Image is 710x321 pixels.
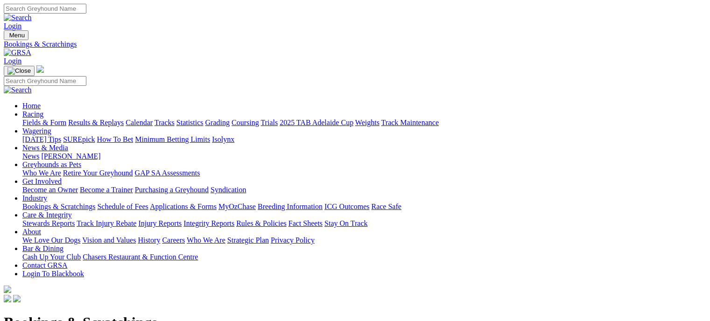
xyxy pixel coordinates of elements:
[22,177,62,185] a: Get Involved
[162,236,185,244] a: Careers
[280,119,353,126] a: 2025 TAB Adelaide Cup
[97,135,134,143] a: How To Bet
[7,67,31,75] img: Close
[22,228,41,236] a: About
[236,219,287,227] a: Rules & Policies
[135,169,200,177] a: GAP SA Assessments
[227,236,269,244] a: Strategic Plan
[36,65,44,73] img: logo-grsa-white.png
[4,66,35,76] button: Toggle navigation
[138,236,160,244] a: History
[381,119,439,126] a: Track Maintenance
[155,119,175,126] a: Tracks
[4,22,21,30] a: Login
[288,219,323,227] a: Fact Sheets
[22,211,72,219] a: Care & Integrity
[22,119,66,126] a: Fields & Form
[135,135,210,143] a: Minimum Betting Limits
[176,119,204,126] a: Statistics
[22,186,706,194] div: Get Involved
[22,236,706,244] div: About
[63,135,95,143] a: SUREpick
[22,144,68,152] a: News & Media
[4,14,32,22] img: Search
[4,40,706,49] a: Bookings & Scratchings
[22,169,61,177] a: Who We Are
[22,169,706,177] div: Greyhounds as Pets
[22,244,63,252] a: Bar & Dining
[22,102,41,110] a: Home
[22,152,706,160] div: News & Media
[258,202,323,210] a: Breeding Information
[22,110,43,118] a: Racing
[22,127,51,135] a: Wagering
[22,219,75,227] a: Stewards Reports
[205,119,230,126] a: Grading
[22,236,80,244] a: We Love Our Dogs
[324,219,367,227] a: Stay On Track
[41,152,100,160] a: [PERSON_NAME]
[135,186,209,194] a: Purchasing a Greyhound
[4,57,21,65] a: Login
[355,119,380,126] a: Weights
[126,119,153,126] a: Calendar
[260,119,278,126] a: Trials
[22,119,706,127] div: Racing
[77,219,136,227] a: Track Injury Rebate
[4,76,86,86] input: Search
[22,202,706,211] div: Industry
[371,202,401,210] a: Race Safe
[83,253,198,261] a: Chasers Restaurant & Function Centre
[22,194,47,202] a: Industry
[22,253,706,261] div: Bar & Dining
[4,86,32,94] img: Search
[68,119,124,126] a: Results & Replays
[187,236,225,244] a: Who We Are
[22,160,81,168] a: Greyhounds as Pets
[211,186,246,194] a: Syndication
[97,202,148,210] a: Schedule of Fees
[183,219,234,227] a: Integrity Reports
[4,4,86,14] input: Search
[22,202,95,210] a: Bookings & Scratchings
[150,202,217,210] a: Applications & Forms
[271,236,315,244] a: Privacy Policy
[22,152,39,160] a: News
[4,30,28,40] button: Toggle navigation
[4,295,11,302] img: facebook.svg
[13,295,21,302] img: twitter.svg
[138,219,182,227] a: Injury Reports
[324,202,369,210] a: ICG Outcomes
[22,186,78,194] a: Become an Owner
[63,169,133,177] a: Retire Your Greyhound
[218,202,256,210] a: MyOzChase
[22,135,61,143] a: [DATE] Tips
[212,135,234,143] a: Isolynx
[80,186,133,194] a: Become a Trainer
[4,286,11,293] img: logo-grsa-white.png
[22,270,84,278] a: Login To Blackbook
[232,119,259,126] a: Coursing
[22,135,706,144] div: Wagering
[22,261,67,269] a: Contact GRSA
[22,219,706,228] div: Care & Integrity
[4,49,31,57] img: GRSA
[9,32,25,39] span: Menu
[22,253,81,261] a: Cash Up Your Club
[82,236,136,244] a: Vision and Values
